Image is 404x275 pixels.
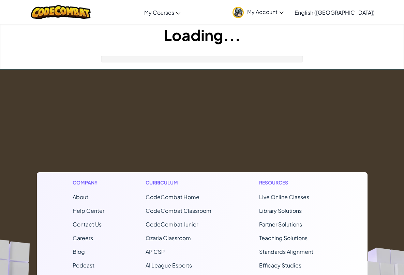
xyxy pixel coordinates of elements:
h1: Curriculum [146,179,218,186]
a: Help Center [73,207,104,214]
h1: Resources [259,179,332,186]
a: My Account [229,1,287,23]
span: CodeCombat Home [146,193,199,201]
a: Podcast [73,262,94,269]
a: About [73,193,88,201]
a: CodeCombat Classroom [146,207,211,214]
span: My Courses [144,9,174,16]
a: Standards Alignment [259,248,313,255]
h1: Company [73,179,104,186]
a: Live Online Classes [259,193,309,201]
a: Partner Solutions [259,221,302,228]
span: Contact Us [73,221,102,228]
a: Efficacy Studies [259,262,301,269]
a: Careers [73,234,93,242]
a: Ozaria Classroom [146,234,191,242]
a: Teaching Solutions [259,234,308,242]
a: Blog [73,248,85,255]
a: AP CSP [146,248,165,255]
span: English ([GEOGRAPHIC_DATA]) [295,9,375,16]
a: My Courses [141,3,184,22]
span: My Account [247,8,284,15]
img: CodeCombat logo [31,5,91,19]
img: avatar [233,7,244,18]
a: AI League Esports [146,262,192,269]
h1: Loading... [0,24,404,45]
a: Library Solutions [259,207,302,214]
a: CodeCombat Junior [146,221,198,228]
a: English ([GEOGRAPHIC_DATA]) [291,3,378,22]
